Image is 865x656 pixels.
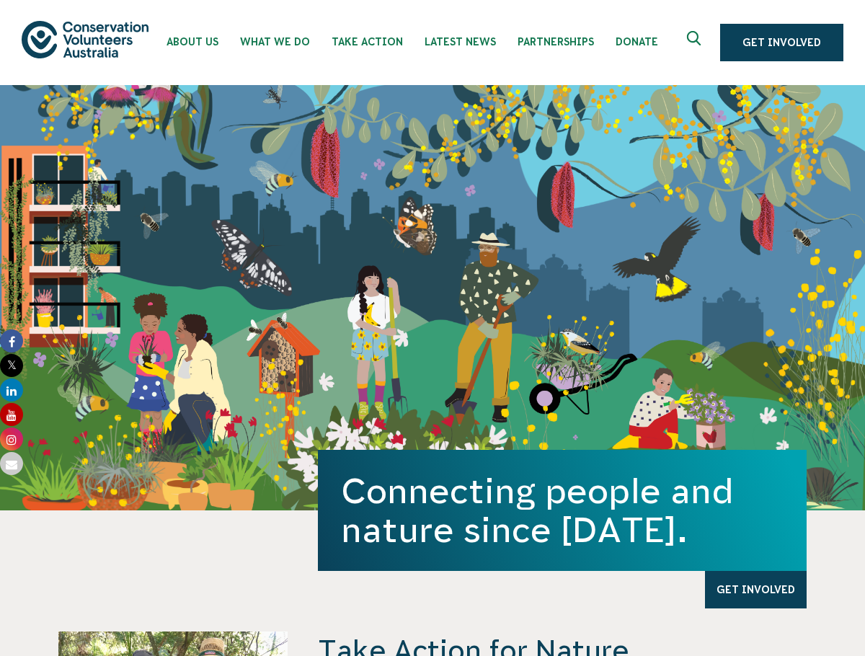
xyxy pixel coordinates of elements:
img: logo.svg [22,21,148,58]
h1: Connecting people and nature since [DATE]. [341,471,784,549]
a: Get Involved [705,571,807,608]
button: Expand search box Close search box [678,25,713,60]
span: Expand search box [687,31,705,54]
span: Donate [616,36,658,48]
span: Partnerships [518,36,594,48]
span: Latest News [425,36,496,48]
a: Get Involved [720,24,843,61]
span: About Us [167,36,218,48]
span: Take Action [332,36,403,48]
span: What We Do [240,36,310,48]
